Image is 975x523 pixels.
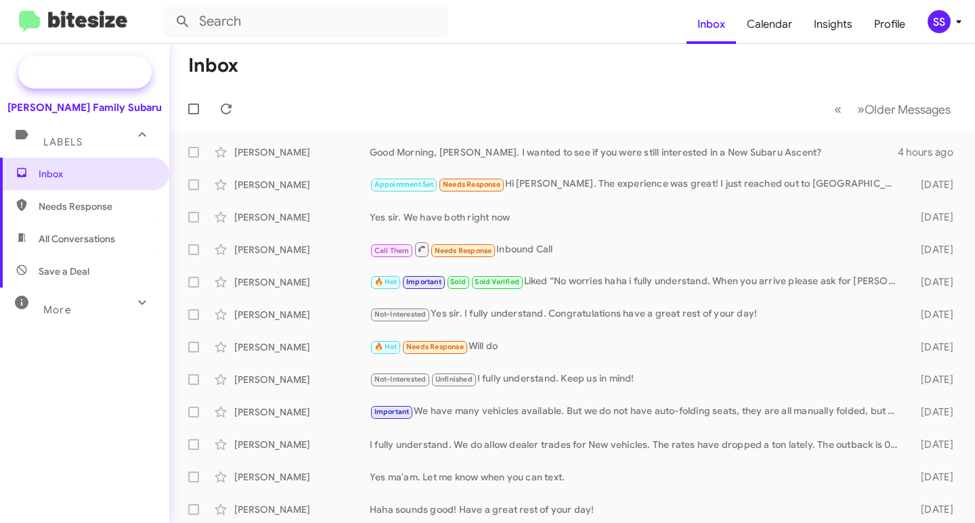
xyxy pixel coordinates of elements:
[39,265,89,278] span: Save a Deal
[826,95,850,123] button: Previous
[370,241,905,258] div: Inbound Call
[905,308,964,321] div: [DATE]
[928,10,951,33] div: SS
[370,274,905,290] div: Liked “No worries haha i fully understand. When you arrive please ask for [PERSON_NAME] who assis...
[370,371,905,387] div: I fully understand. Keep us in mind!
[905,178,964,191] div: [DATE]
[374,246,410,255] span: Call Them
[435,246,492,255] span: Needs Response
[374,277,397,286] span: 🔥 Hot
[827,95,959,123] nav: Page navigation example
[39,200,154,213] span: Needs Response
[834,101,842,118] span: «
[234,503,370,516] div: [PERSON_NAME]
[43,136,83,148] span: Labels
[905,405,964,419] div: [DATE]
[475,277,519,286] span: Sold Verified
[916,10,960,33] button: SS
[406,342,464,351] span: Needs Response
[43,304,71,316] span: More
[905,438,964,451] div: [DATE]
[234,275,370,289] div: [PERSON_NAME]
[849,95,959,123] button: Next
[736,5,803,44] a: Calendar
[905,503,964,516] div: [DATE]
[443,180,500,189] span: Needs Response
[370,339,905,355] div: Will do
[164,5,448,38] input: Search
[898,145,964,159] div: 4 hours ago
[374,407,410,416] span: Important
[865,102,951,117] span: Older Messages
[370,210,905,224] div: Yes sir. We have both right now
[234,340,370,354] div: [PERSON_NAME]
[370,306,905,322] div: Yes sir. I fully understand. Congratulations have a great rest of your day!
[905,210,964,224] div: [DATE]
[905,470,964,484] div: [DATE]
[406,277,441,286] span: Important
[234,145,370,159] div: [PERSON_NAME]
[687,5,736,44] a: Inbox
[234,373,370,386] div: [PERSON_NAME]
[905,340,964,354] div: [DATE]
[374,180,434,189] span: Appointment Set
[234,470,370,484] div: [PERSON_NAME]
[7,101,162,114] div: [PERSON_NAME] Family Subaru
[905,243,964,256] div: [DATE]
[234,308,370,321] div: [PERSON_NAME]
[39,167,154,181] span: Inbox
[374,310,427,319] span: Not-Interested
[59,66,141,79] span: Special Campaign
[234,210,370,224] div: [PERSON_NAME]
[374,375,427,384] span: Not-Interested
[370,145,898,159] div: Good Morning, [PERSON_NAME]. I wanted to see if you were still interested in a New Subaru Ascent?
[905,275,964,289] div: [DATE]
[18,56,152,89] a: Special Campaign
[450,277,466,286] span: Sold
[857,101,865,118] span: »
[905,373,964,386] div: [DATE]
[370,503,905,516] div: Haha sounds good! Have a great rest of your day!
[234,178,370,191] div: [PERSON_NAME]
[188,55,238,76] h1: Inbox
[370,470,905,484] div: Yes ma'am. Let me know when you can text.
[803,5,863,44] a: Insights
[234,405,370,419] div: [PERSON_NAME]
[370,438,905,451] div: I fully understand. We do allow dealer trades for New vehicles. The rates have dropped a ton late...
[370,177,905,192] div: Hi [PERSON_NAME]. The experience was great! I just reached out to [GEOGRAPHIC_DATA] to see if the...
[374,342,397,351] span: 🔥 Hot
[863,5,916,44] a: Profile
[370,404,905,419] div: We have many vehicles available. But we do not have auto-folding seats, they are all manually fol...
[234,438,370,451] div: [PERSON_NAME]
[435,375,473,384] span: Unfinished
[39,232,115,246] span: All Conversations
[234,243,370,256] div: [PERSON_NAME]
